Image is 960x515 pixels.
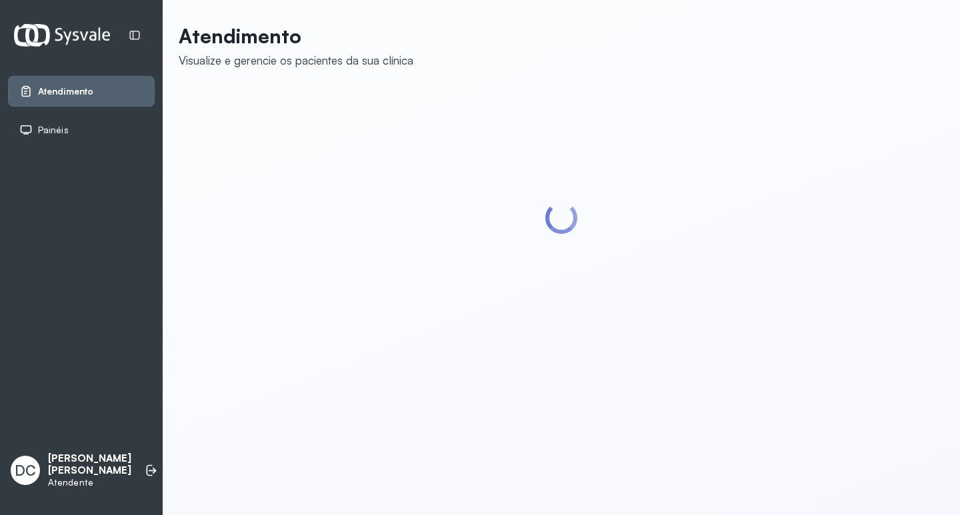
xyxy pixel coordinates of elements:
[179,53,413,67] div: Visualize e gerencie os pacientes da sua clínica
[179,24,413,48] p: Atendimento
[14,24,110,46] img: Logotipo do estabelecimento
[38,125,69,136] span: Painéis
[48,452,131,478] p: [PERSON_NAME] [PERSON_NAME]
[38,86,93,97] span: Atendimento
[48,477,131,488] p: Atendente
[19,85,143,98] a: Atendimento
